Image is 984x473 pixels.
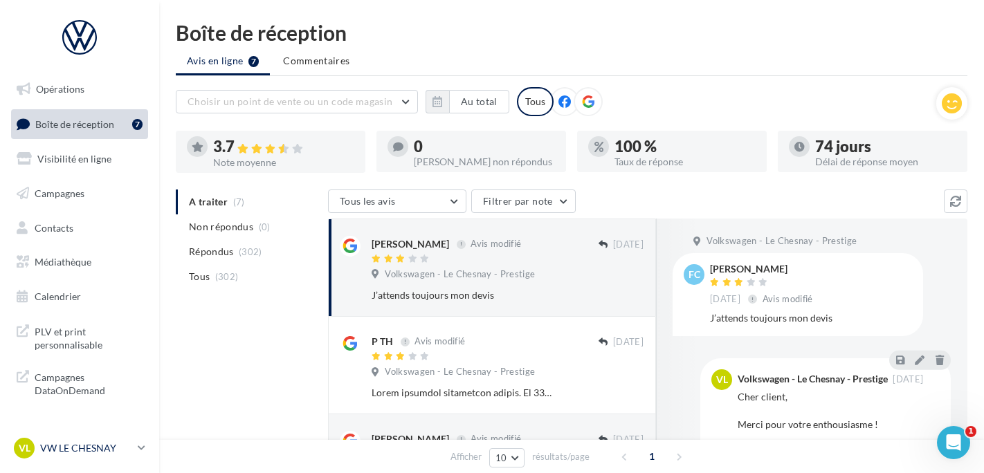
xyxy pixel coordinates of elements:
div: Taux de réponse [614,157,756,167]
span: Avis modifié [414,336,465,347]
span: (0) [259,221,271,232]
span: Médiathèque [35,256,91,268]
div: Note moyenne [213,158,354,167]
div: Boîte de réception [176,22,967,43]
span: Répondus [189,245,234,259]
span: (302) [215,271,239,282]
p: VW LE CHESNAY [40,441,132,455]
iframe: Intercom live chat [937,426,970,459]
a: VL VW LE CHESNAY [11,435,148,461]
span: Commentaires [283,54,349,68]
span: résultats/page [532,450,590,463]
button: Au total [449,90,509,113]
span: Campagnes [35,187,84,199]
span: Tous [189,270,210,284]
span: FC [689,268,700,281]
div: [PERSON_NAME] non répondus [414,157,555,167]
span: Tous les avis [340,195,396,207]
span: PLV et print personnalisable [35,322,143,352]
span: Visibilité en ligne [37,153,111,165]
a: Boîte de réception7 [8,109,151,139]
span: Volkswagen - Le Chesnay - Prestige [385,268,535,281]
div: Cher client, Merci pour votre enthousiasme ! Cordialement, Volkswagen Prestige Le Chesnay. [738,390,940,473]
div: [PERSON_NAME] [372,237,449,251]
div: 3.7 [213,139,354,155]
span: Choisir un point de vente ou un code magasin [188,95,392,107]
div: 7 [132,119,143,130]
div: 0 [414,139,555,154]
a: Campagnes [8,179,151,208]
span: 1 [965,426,976,437]
span: [DATE] [893,375,923,384]
span: Non répondus [189,220,253,234]
div: 100 % [614,139,756,154]
button: Au total [426,90,509,113]
span: Boîte de réception [35,118,114,129]
div: 74 jours [815,139,956,154]
span: [DATE] [613,434,644,446]
button: Choisir un point de vente ou un code magasin [176,90,418,113]
div: Tous [517,87,554,116]
button: 10 [489,448,525,467]
a: Opérations [8,75,151,104]
span: 10 [495,452,507,463]
button: Tous les avis [328,189,466,213]
a: Calendrier [8,282,151,311]
span: Volkswagen - Le Chesnay - Prestige [707,235,857,248]
a: Visibilité en ligne [8,145,151,174]
div: Lorem ipsumdol sitametcon adipis. El 33/43, se doei temporin u la etdolore magnaali en adm V.Qui ... [372,386,554,400]
div: J’attends toujours mon devis [372,288,554,302]
span: (302) [239,246,262,257]
span: 1 [641,445,663,467]
div: P TH [372,335,393,349]
span: Opérations [36,83,84,95]
div: Volkswagen - Le Chesnay - Prestige [738,374,888,384]
span: VL [716,373,728,387]
a: Médiathèque [8,248,151,277]
a: PLV et print personnalisable [8,317,151,358]
a: Campagnes DataOnDemand [8,362,151,403]
span: Calendrier [35,290,81,302]
a: Contacts [8,214,151,243]
span: Avis modifié [471,434,521,445]
div: [PERSON_NAME] [372,432,449,446]
span: [DATE] [613,336,644,349]
span: Contacts [35,221,73,233]
div: J’attends toujours mon devis [710,311,912,325]
span: Campagnes DataOnDemand [35,368,143,398]
span: Volkswagen - Le Chesnay - Prestige [385,366,535,378]
button: Filtrer par note [471,189,576,213]
span: VL [19,441,30,455]
span: Afficher [450,450,482,463]
div: [PERSON_NAME] [710,264,816,274]
div: Délai de réponse moyen [815,157,956,167]
span: [DATE] [710,293,740,306]
span: Avis modifié [471,239,521,250]
span: [DATE] [613,239,644,251]
span: Avis modifié [763,293,813,304]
